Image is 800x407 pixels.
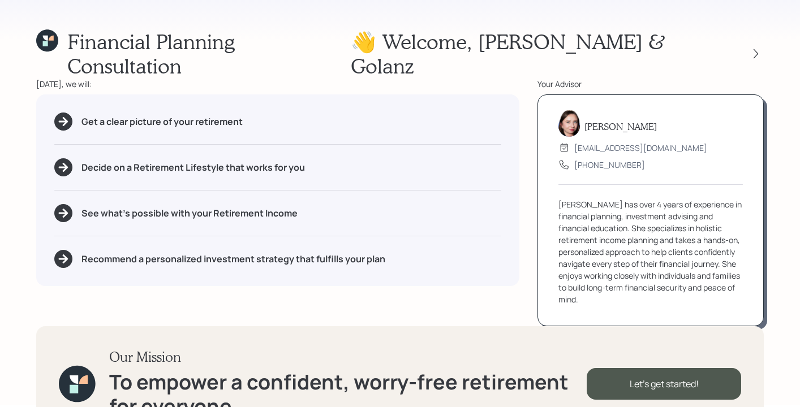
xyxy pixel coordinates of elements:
[574,142,707,154] div: [EMAIL_ADDRESS][DOMAIN_NAME]
[67,29,351,78] h1: Financial Planning Consultation
[109,349,587,365] h3: Our Mission
[537,78,764,90] div: Your Advisor
[351,29,728,78] h1: 👋 Welcome , [PERSON_NAME] & Golanz
[81,162,305,173] h5: Decide on a Retirement Lifestyle that works for you
[587,368,741,400] div: Let's get started!
[81,208,298,219] h5: See what's possible with your Retirement Income
[574,159,645,171] div: [PHONE_NUMBER]
[558,198,743,305] div: [PERSON_NAME] has over 4 years of experience in financial planning, investment advising and finan...
[584,121,657,132] h5: [PERSON_NAME]
[36,78,519,90] div: [DATE], we will:
[558,110,580,137] img: aleksandra-headshot.png
[81,254,385,265] h5: Recommend a personalized investment strategy that fulfills your plan
[81,116,243,127] h5: Get a clear picture of your retirement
